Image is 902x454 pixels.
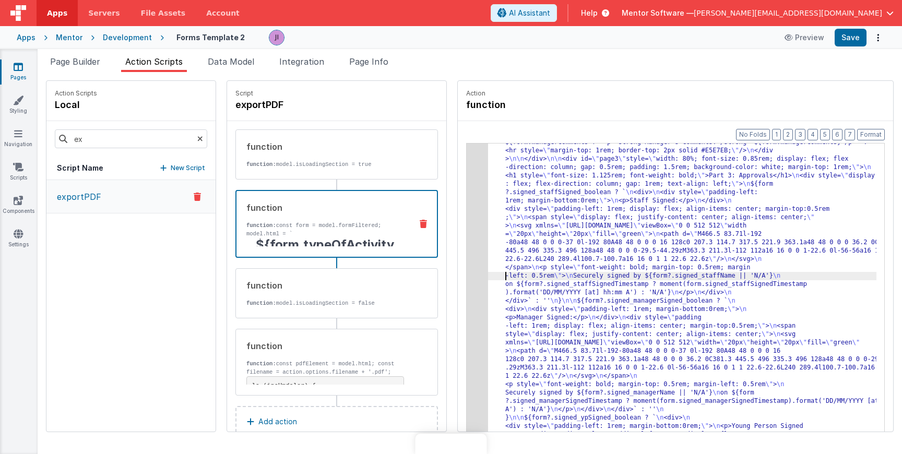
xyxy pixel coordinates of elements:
p: model.isLoadingSection = true [246,160,404,169]
strong: function: [246,361,276,367]
h4: function [466,98,623,112]
strong: function: [246,300,276,306]
h4: local [55,98,97,112]
span: Integration [279,56,324,67]
span: Apps [47,8,67,18]
div: function [246,279,404,292]
p: model.html = ` [246,230,403,238]
button: Options [871,30,885,45]
strong: function: [246,222,276,229]
span: Page Builder [50,56,100,67]
button: 6 [832,129,842,140]
span: Page Info [349,56,388,67]
h5: Script Name [57,163,103,173]
div: Mentor [56,32,82,43]
h1: ${form.typeOfActivity || ''} [256,238,394,266]
input: Search scripts [55,129,207,148]
p: model.isLoadingSection = false [246,299,404,307]
span: File Assets [141,8,186,18]
button: 2 [783,129,793,140]
button: Preview [778,29,830,46]
div: Apps [17,32,35,43]
button: 7 [845,129,855,140]
span: Mentor Software — [622,8,694,18]
span: Data Model [208,56,254,67]
button: 3 [795,129,805,140]
button: No Folds [736,129,770,140]
span: [PERSON_NAME][EMAIL_ADDRESS][DOMAIN_NAME] [694,8,882,18]
button: 1 [772,129,781,140]
span: Servers [88,8,120,18]
button: Mentor Software — [PERSON_NAME][EMAIL_ADDRESS][DOMAIN_NAME] [622,8,894,18]
strong: function: [246,161,276,168]
div: function [246,340,404,352]
div: function [246,140,404,153]
button: Format [857,129,885,140]
p: Action Scripts [55,89,97,98]
span: Help [581,8,598,18]
h4: Forms Template 2 [176,33,245,41]
button: Add action [235,406,438,437]
p: exportPDF [51,190,101,203]
button: exportPDF [46,180,216,213]
span: AI Assistant [509,8,550,18]
div: Development [103,32,152,43]
button: 5 [820,129,830,140]
p: Script [235,89,438,98]
span: Action Scripts [125,56,183,67]
button: AI Assistant [491,4,557,22]
p: New Script [171,163,205,173]
h4: exportPDF [235,98,392,112]
p: const form = model.formFiltered; [246,221,403,230]
button: Save [835,29,867,46]
div: function [246,201,403,214]
p: Action [466,89,885,98]
button: 4 [808,129,818,140]
p: Add action [258,415,297,428]
button: New Script [160,163,205,173]
img: 6c3d48e323fef8557f0b76cc516e01c7 [269,30,284,45]
p: const pdfElement = model.html; const filename = action.options.filename + '.pdf'; [246,360,404,376]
